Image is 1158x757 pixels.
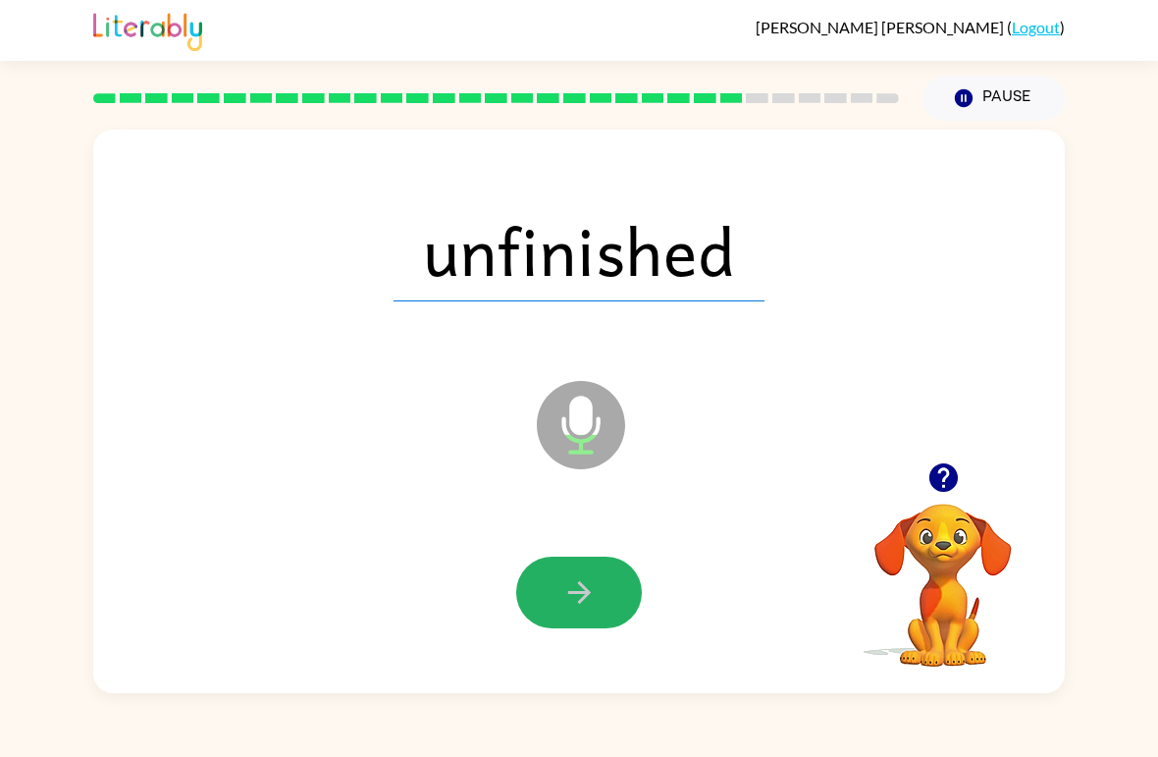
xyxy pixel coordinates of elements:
[756,18,1065,36] div: ( )
[1012,18,1060,36] a: Logout
[394,199,764,301] span: unfinished
[93,8,202,51] img: Literably
[756,18,1007,36] span: [PERSON_NAME] [PERSON_NAME]
[845,473,1041,670] video: Your browser must support playing .mp4 files to use Literably. Please try using another browser.
[922,76,1065,121] button: Pause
